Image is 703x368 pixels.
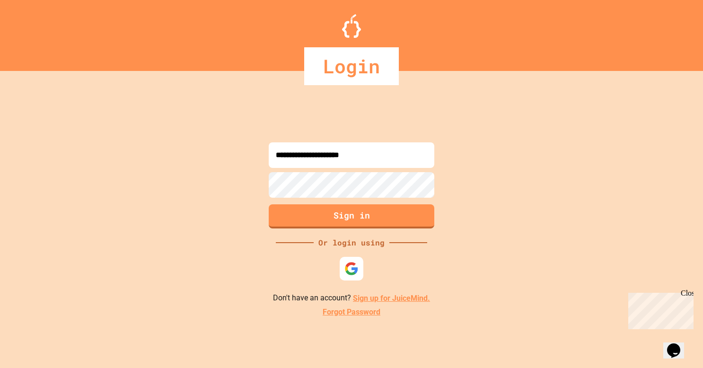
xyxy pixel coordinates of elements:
div: Or login using [314,237,389,248]
div: Chat with us now!Close [4,4,65,60]
iframe: chat widget [624,289,694,329]
iframe: chat widget [663,330,694,359]
button: Sign in [269,204,434,228]
p: Don't have an account? [273,292,430,304]
img: Logo.svg [342,14,361,38]
img: google-icon.svg [344,262,359,276]
a: Forgot Password [323,307,380,318]
a: Sign up for JuiceMind. [353,294,430,303]
div: Login [304,47,399,85]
